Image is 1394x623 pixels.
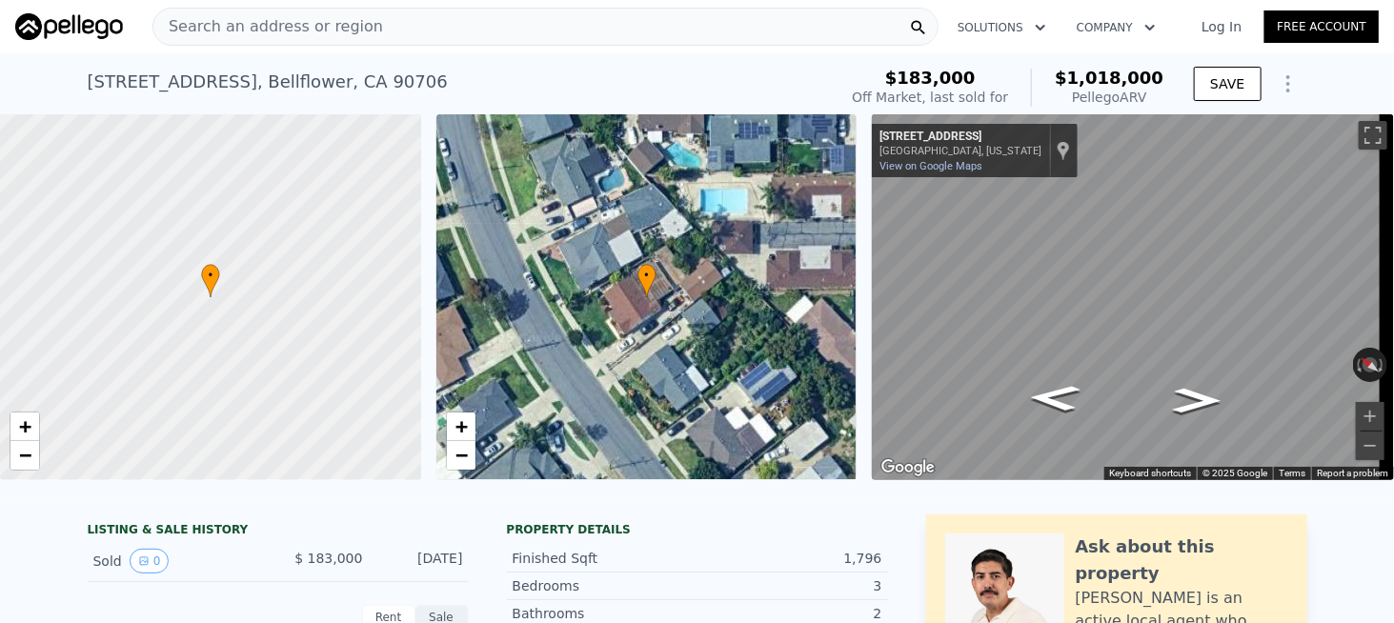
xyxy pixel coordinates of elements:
span: • [201,267,220,284]
div: [STREET_ADDRESS] [879,130,1041,145]
img: Pellego [15,13,123,40]
div: Finished Sqft [513,549,697,568]
div: Bathrooms [513,604,697,623]
span: Search an address or region [153,15,383,38]
a: Show location on map [1057,140,1070,161]
div: Sold [93,549,263,573]
div: Ask about this property [1076,533,1288,587]
a: Zoom out [10,441,39,470]
button: Keyboard shortcuts [1109,467,1191,480]
button: Reset the view [1352,349,1388,381]
a: Log In [1179,17,1264,36]
span: + [19,414,31,438]
span: $ 183,000 [294,551,362,566]
div: LISTING & SALE HISTORY [88,522,469,541]
span: • [637,267,657,284]
div: Pellego ARV [1055,88,1163,107]
button: Rotate clockwise [1378,348,1388,382]
div: [STREET_ADDRESS] , Bellflower , CA 90706 [88,69,448,95]
div: 1,796 [697,549,882,568]
span: − [455,443,467,467]
div: Property details [507,522,888,537]
div: [DATE] [378,549,463,573]
a: Zoom in [447,412,475,441]
div: Bedrooms [513,576,697,595]
button: Zoom in [1356,402,1384,431]
div: 3 [697,576,882,595]
button: Company [1061,10,1171,45]
a: Zoom in [10,412,39,441]
img: Google [877,455,939,480]
a: Terms (opens in new tab) [1279,468,1305,478]
button: Toggle fullscreen view [1359,121,1387,150]
span: $1,018,000 [1055,68,1163,88]
div: Off Market, last sold for [852,88,1008,107]
span: − [19,443,31,467]
span: $183,000 [885,68,976,88]
path: Go Northwest, Cornuta Ave [1007,379,1102,417]
button: Solutions [942,10,1061,45]
span: © 2025 Google [1202,468,1267,478]
a: View on Google Maps [879,160,982,172]
div: [GEOGRAPHIC_DATA], [US_STATE] [879,145,1041,157]
a: Free Account [1264,10,1379,43]
div: Map [872,114,1394,480]
a: Open this area in Google Maps (opens a new window) [877,455,939,480]
div: Street View [872,114,1394,480]
button: View historical data [130,549,170,573]
button: Zoom out [1356,432,1384,460]
button: Show Options [1269,65,1307,103]
span: + [455,414,467,438]
a: Zoom out [447,441,475,470]
div: • [201,264,220,297]
div: 2 [697,604,882,623]
button: SAVE [1194,67,1261,101]
path: Go Southeast, Cornuta Ave [1153,382,1242,419]
div: • [637,264,657,297]
button: Rotate counterclockwise [1353,348,1364,382]
a: Report a problem [1317,468,1388,478]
